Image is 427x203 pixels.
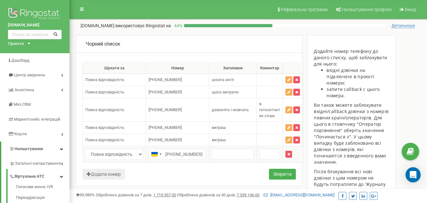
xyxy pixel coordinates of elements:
img: Ringostat logo [8,6,62,22]
span: [PHONE_NUMBER] [149,125,182,130]
span: Налаштування профілю [342,7,392,12]
span: в гетконтакт як спам [259,101,280,118]
span: Повна відповідність [85,137,124,142]
span: [PHONE_NUMBER] [149,77,182,82]
span: Повна відповідність [85,90,124,94]
th: Заголовок [209,62,257,74]
span: Кошти [14,131,27,136]
span: Mini CRM [14,102,31,107]
span: Повна відповідність [85,77,124,82]
span: Віртуальна АТС [15,174,45,180]
span: використовує Ringostat на [115,23,171,28]
div: Додайте номер телефону до даного списку, щоб заблокувати для нього: [314,48,389,67]
span: Дашборд [11,58,29,63]
input: 050 123 4567 [149,149,206,160]
button: Додати номер [82,169,125,180]
span: Загальні налаштування [15,161,61,167]
span: виграш [212,125,226,130]
th: Коментар [257,62,283,74]
div: Проєкти [8,41,24,47]
span: 99,989% [76,193,95,197]
span: Повна відповідність [85,125,124,130]
span: Маркетплейс інтеграцій [14,117,60,122]
span: Налаштування [15,146,43,151]
p: Ви також можете заблокувати вхідні/callback дзвінки з номерів певних країн/операторів. Для цього ... [314,102,389,165]
a: Налаштування [1,142,70,156]
span: дзвонять і мовчать [212,107,249,112]
p: Чорний список [86,41,120,48]
span: Повна відповідність [85,107,124,112]
u: 7 339 146,00 [237,193,259,197]
span: школа англ [212,77,234,82]
button: Зберегти [269,169,296,180]
span: [PHONE_NUMBER] [149,107,182,112]
span: Центр звернень [14,73,45,77]
span: виграш [212,137,226,142]
span: Реферальна програма [281,7,328,12]
div: Telephone country code [149,149,163,159]
a: Голосове меню IVR [16,184,70,192]
span: Детальніше [392,23,415,28]
div: Open Intercom Messenger [406,167,421,182]
span: Вихід [405,7,416,12]
span: [PHONE_NUMBER] [149,137,182,142]
a: Загальні налаштування [9,156,70,169]
span: Оброблено дзвінків за 30 днів : [177,193,259,197]
span: щось виграли [212,90,239,94]
span: [PHONE_NUMBER] [149,90,182,94]
li: запити callback с цього номера. [326,86,389,99]
a: [EMAIL_ADDRESS][DOMAIN_NAME] [264,193,334,197]
a: Віртуальна АТС [9,169,70,182]
input: Пошук за номером [8,30,62,39]
span: Аналiтика [15,87,34,92]
li: вхідні дзвінки на підключені в проєкті номери; [326,67,389,86]
p: 44 % [171,22,184,29]
a: [DOMAIN_NAME] [8,22,62,28]
span: Оброблено дзвінків за 7 днів : [96,193,176,197]
p: Після блокування всі нові дзвінки з цим номером не будуть потрапляти до 'Журналу дзвінків' та інш... [314,168,389,194]
u: 1 719 357,00 [153,193,176,197]
button: Видалити [285,151,292,158]
th: Номер [146,62,209,74]
p: [DOMAIN_NAME] [81,22,171,29]
th: Шукати за [83,62,146,74]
